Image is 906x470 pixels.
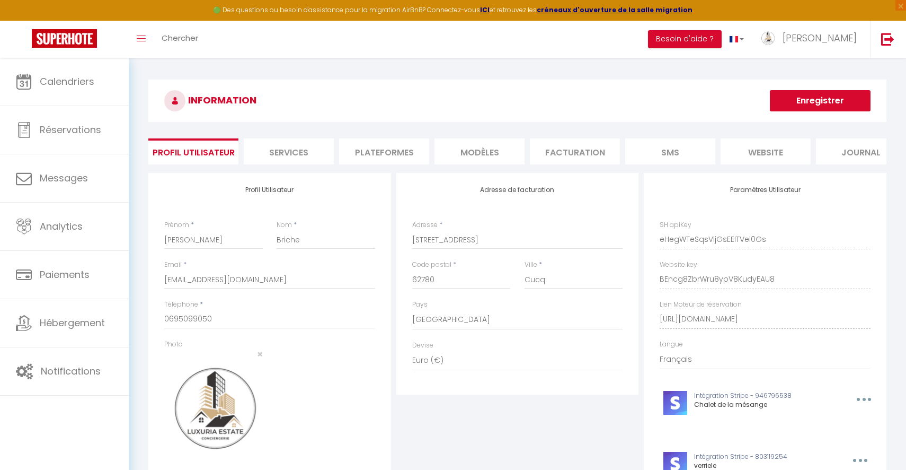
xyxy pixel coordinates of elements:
[648,30,722,48] button: Besoin d'aide ?
[148,80,886,122] h3: INFORMATION
[770,90,871,111] button: Enregistrer
[537,5,692,14] a: créneaux d'ouverture de la salle migration
[625,138,715,164] li: SMS
[8,4,40,36] button: Ouvrir le widget de chat LiveChat
[339,138,429,164] li: Plateformes
[162,32,198,43] span: Chercher
[660,186,871,194] h4: Paramètres Utilisateur
[412,300,428,310] label: Pays
[660,300,742,310] label: Lien Moteur de réservation
[694,400,767,409] span: Chalet de la mésange
[663,391,687,415] img: stripe-logo.jpeg
[694,461,716,470] span: verriele
[660,260,697,270] label: Website key
[480,5,490,14] a: ICI
[694,391,832,401] p: Intégration Stripe - 946796538
[164,220,189,230] label: Prénom
[530,138,620,164] li: Facturation
[32,29,97,48] img: Super Booking
[40,171,88,185] span: Messages
[525,260,537,270] label: Ville
[164,359,263,458] img: 17423965890931.png
[412,186,623,194] h4: Adresse de facturation
[660,340,683,350] label: Langue
[148,138,238,164] li: Profil Utilisateur
[164,300,198,310] label: Téléphone
[412,220,438,230] label: Adresse
[41,364,101,378] span: Notifications
[760,30,776,46] img: ...
[752,21,870,58] a: ... [PERSON_NAME]
[40,268,90,281] span: Paiements
[40,75,94,88] span: Calendriers
[434,138,525,164] li: MODÈLES
[694,452,828,462] p: Intégration Stripe - 803119254
[40,316,105,329] span: Hébergement
[40,220,83,233] span: Analytics
[881,32,894,46] img: logout
[257,347,263,361] span: ×
[412,341,433,351] label: Devise
[40,123,101,136] span: Réservations
[861,422,898,462] iframe: Chat
[164,260,182,270] label: Email
[164,186,375,194] h4: Profil Utilisateur
[277,220,292,230] label: Nom
[660,220,691,230] label: SH apiKey
[412,260,451,270] label: Code postal
[164,340,183,350] label: Photo
[816,138,906,164] li: Journal
[257,350,263,359] button: Close
[721,138,811,164] li: website
[783,31,857,45] span: [PERSON_NAME]
[244,138,334,164] li: Services
[154,21,206,58] a: Chercher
